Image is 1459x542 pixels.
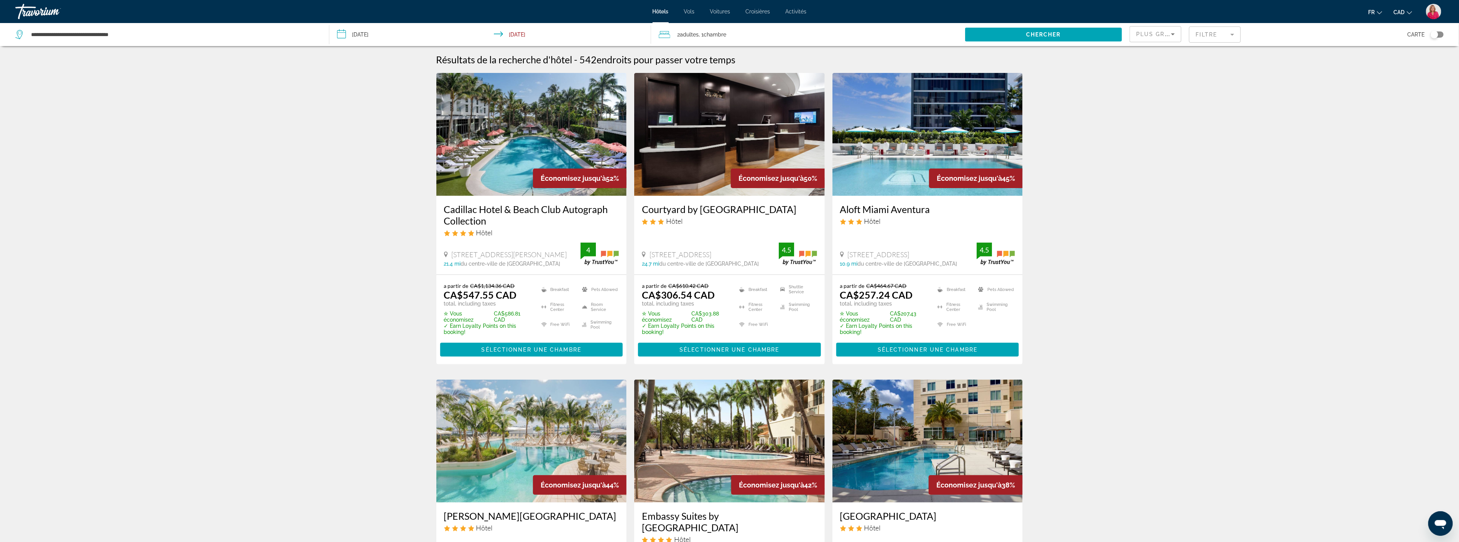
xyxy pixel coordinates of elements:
[538,283,578,296] li: Breakfast
[476,228,493,237] span: Hôtel
[638,343,821,357] button: Sélectionner une chambre
[836,345,1019,353] a: Sélectionner une chambre
[867,283,907,289] del: CA$464.67 CAD
[739,481,804,489] span: Économisez jusqu'à
[538,300,578,314] li: Fitness Center
[444,301,532,307] p: total, including taxes
[848,250,910,259] span: [STREET_ADDRESS]
[776,283,817,296] li: Shuttle Service
[731,169,825,188] div: 50%
[1026,31,1061,38] span: Chercher
[878,347,977,353] span: Sélectionner une chambre
[1369,9,1375,15] span: fr
[1189,26,1241,43] button: Filter
[461,261,561,267] span: du centre-ville de [GEOGRAPHIC_DATA]
[642,510,817,533] h3: Embassy Suites by [GEOGRAPHIC_DATA]
[533,169,627,188] div: 52%
[1408,29,1425,40] span: Carte
[578,318,619,332] li: Swimming Pool
[329,23,651,46] button: Check-in date: Jan 2, 2026 Check-out date: Jan 3, 2026
[776,300,817,314] li: Swimming Pool
[840,203,1015,215] h3: Aloft Miami Aventura
[642,323,730,335] p: ✓ Earn Loyalty Points on this booking!
[840,311,928,323] p: CA$207.43 CAD
[444,311,492,323] span: ✮ Vous économisez
[840,283,865,289] span: a partir de
[533,475,627,495] div: 44%
[977,245,992,254] div: 4.5
[1394,7,1412,18] button: Change currency
[1136,30,1175,39] mat-select: Sort by
[15,2,92,21] a: Travorium
[444,228,619,237] div: 4 star Hotel
[642,311,730,323] p: CA$303.88 CAD
[965,28,1122,41] button: Chercher
[470,283,515,289] del: CA$1,134.36 CAD
[684,8,695,15] a: Vols
[929,475,1023,495] div: 38%
[642,283,666,289] span: a partir de
[541,481,606,489] span: Économisez jusqu'à
[840,524,1015,532] div: 3 star Hotel
[634,380,825,502] img: Hotel image
[444,510,619,522] h3: [PERSON_NAME][GEOGRAPHIC_DATA]
[436,73,627,196] img: Hotel image
[710,8,730,15] a: Voitures
[444,261,461,267] span: 21.4 mi
[699,29,726,40] span: , 1
[840,217,1015,225] div: 3 star Hotel
[444,323,532,335] p: ✓ Earn Loyalty Points on this booking!
[1426,4,1441,19] img: 2Q==
[840,289,913,301] ins: CA$257.24 CAD
[832,380,1023,502] img: Hotel image
[666,217,683,225] span: Hôtel
[581,245,596,254] div: 4
[642,311,689,323] span: ✮ Vous économisez
[840,261,858,267] span: 10.9 mi
[638,345,821,353] a: Sélectionner une chambre
[597,54,736,65] span: endroits pour passer votre temps
[735,283,776,296] li: Breakfast
[832,73,1023,196] img: Hotel image
[680,31,699,38] span: Adultes
[580,54,736,65] h2: 542
[934,300,974,314] li: Fitness Center
[746,8,770,15] a: Croisières
[642,203,817,215] a: Courtyard by [GEOGRAPHIC_DATA]
[840,510,1015,522] a: [GEOGRAPHIC_DATA]
[436,54,572,65] h1: Résultats de la recherche d'hôtel
[642,217,817,225] div: 3 star Hotel
[936,481,1002,489] span: Économisez jusqu'à
[840,311,888,323] span: ✮ Vous économisez
[1136,31,1228,37] span: Plus grandes économies
[1425,31,1444,38] button: Toggle map
[440,345,623,353] a: Sélectionner une chambre
[444,311,532,323] p: CA$586.81 CAD
[668,283,709,289] del: CA$610.42 CAD
[1428,511,1453,536] iframe: Bouton de lancement de la fenêtre de messagerie
[574,54,578,65] span: -
[436,380,627,502] img: Hotel image
[704,31,726,38] span: Chambre
[864,217,881,225] span: Hôtel
[977,243,1015,265] img: trustyou-badge.svg
[538,318,578,332] li: Free WiFi
[934,283,974,296] li: Breakfast
[786,8,807,15] a: Activités
[634,73,825,196] img: Hotel image
[779,245,794,254] div: 4.5
[581,243,619,265] img: trustyou-badge.svg
[444,289,517,301] ins: CA$547.55 CAD
[642,289,715,301] ins: CA$306.54 CAD
[1394,9,1405,15] span: CAD
[444,203,619,226] h3: Cadillac Hotel & Beach Club Autograph Collection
